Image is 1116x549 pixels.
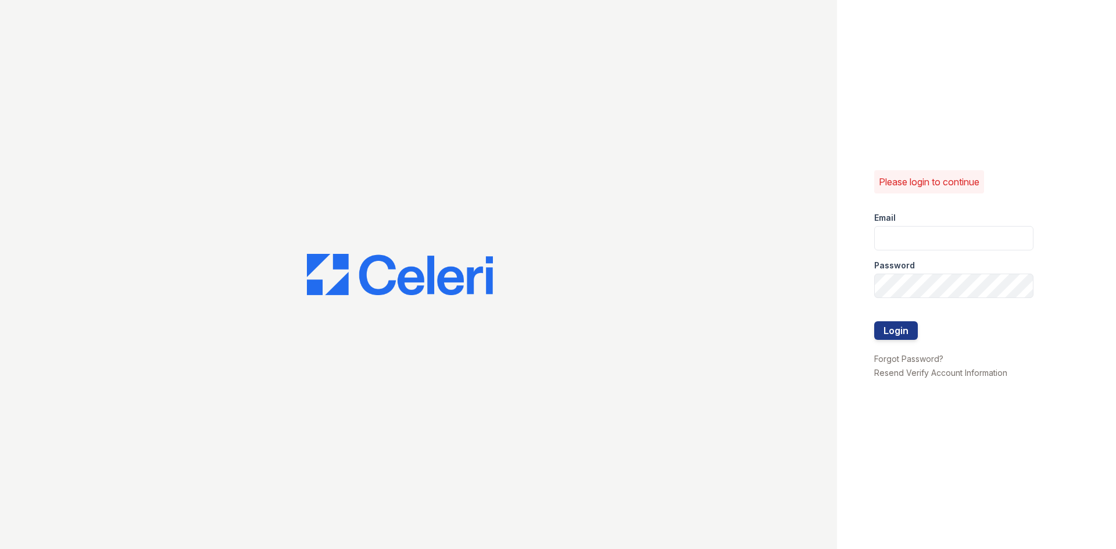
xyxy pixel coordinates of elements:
a: Resend Verify Account Information [874,368,1007,378]
label: Password [874,260,915,271]
a: Forgot Password? [874,354,943,364]
label: Email [874,212,896,224]
img: CE_Logo_Blue-a8612792a0a2168367f1c8372b55b34899dd931a85d93a1a3d3e32e68fde9ad4.png [307,254,493,296]
button: Login [874,321,918,340]
p: Please login to continue [879,175,979,189]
